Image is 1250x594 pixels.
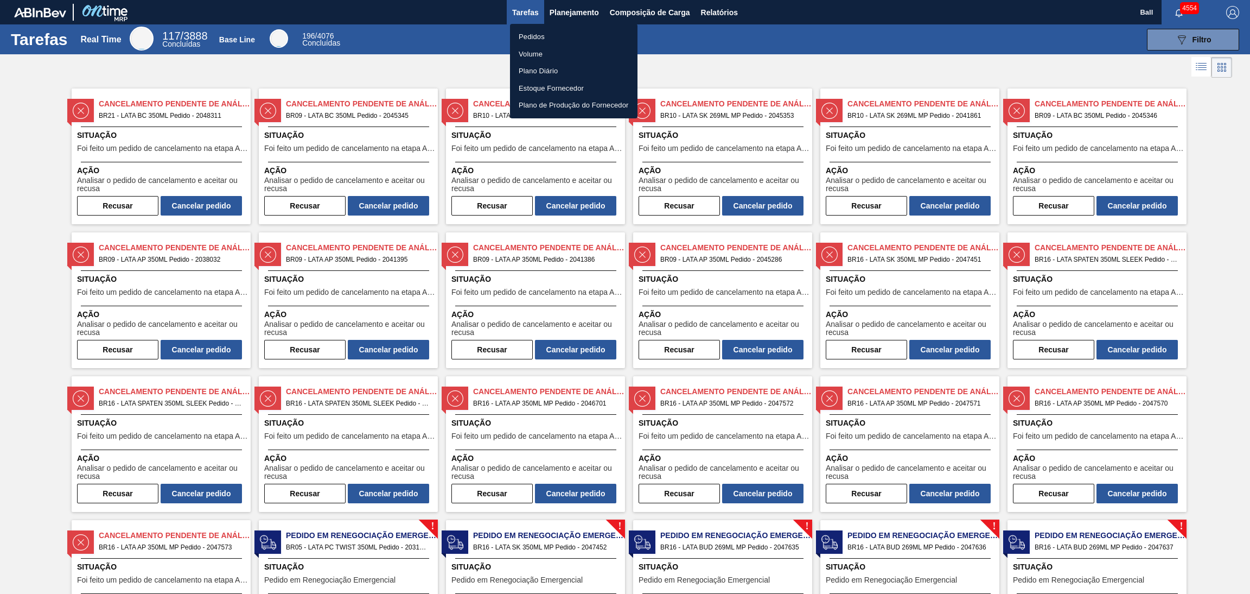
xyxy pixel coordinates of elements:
[510,97,637,114] a: Plano de Produção do Fornecedor
[510,46,637,63] a: Volume
[510,28,637,46] a: Pedidos
[510,80,637,97] a: Estoque Fornecedor
[510,62,637,80] a: Plano Diário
